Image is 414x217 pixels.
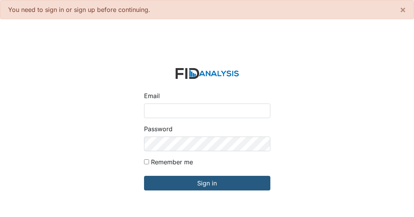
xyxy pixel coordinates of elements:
[392,0,414,19] button: ×
[176,68,239,79] img: logo-2fc8c6e3336f68795322cb6e9a2b9007179b544421de10c17bdaae8622450297.svg
[144,91,160,100] label: Email
[144,176,270,190] input: Sign in
[400,4,406,15] span: ×
[151,157,193,167] label: Remember me
[144,124,173,134] label: Password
